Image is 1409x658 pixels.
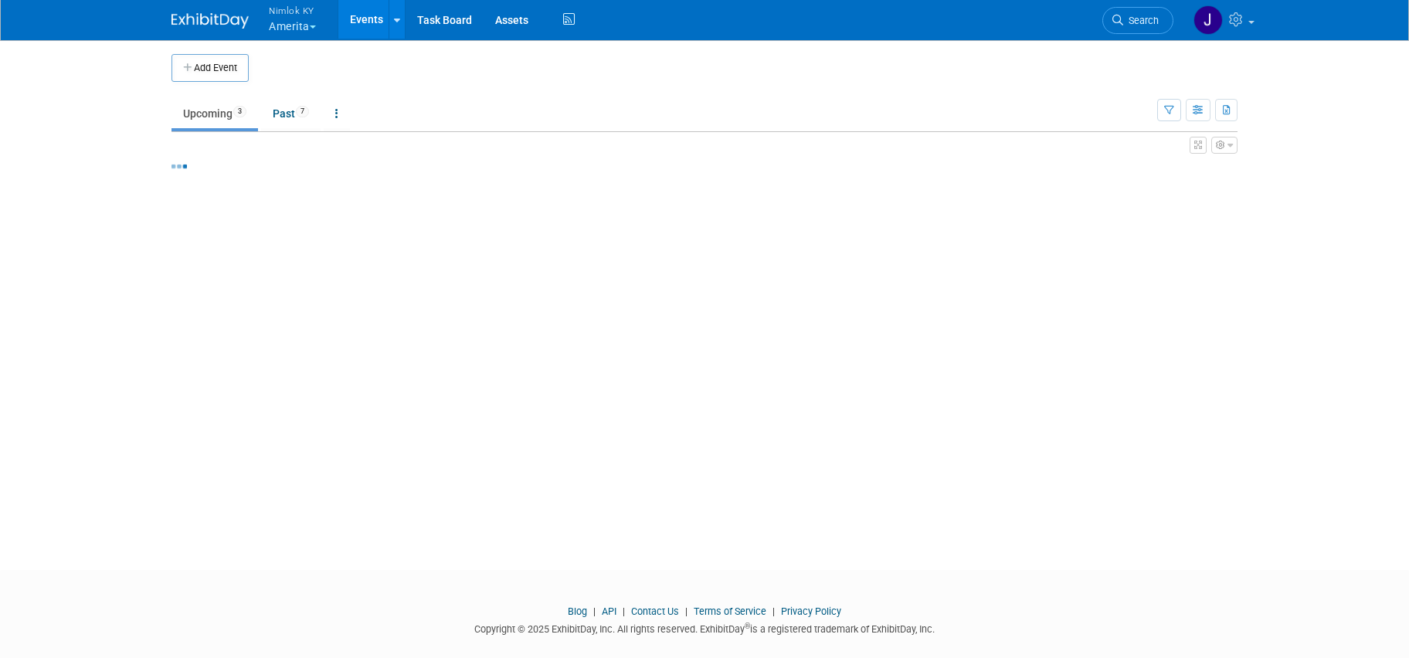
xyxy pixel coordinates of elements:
a: Contact Us [631,605,679,617]
span: Search [1123,15,1159,26]
sup: ® [745,622,750,630]
button: Add Event [171,54,249,82]
a: Search [1102,7,1173,34]
span: | [769,605,779,617]
span: 3 [233,106,246,117]
a: Blog [568,605,587,617]
a: API [602,605,616,617]
span: Nimlok KY [269,2,316,19]
img: Jamie Dunn [1193,5,1223,35]
a: Privacy Policy [781,605,841,617]
img: loading... [171,164,187,168]
img: ExhibitDay [171,13,249,29]
a: Past7 [261,99,321,128]
a: Terms of Service [694,605,766,617]
span: | [619,605,629,617]
span: 7 [296,106,309,117]
span: | [681,605,691,617]
a: Upcoming3 [171,99,258,128]
span: | [589,605,599,617]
